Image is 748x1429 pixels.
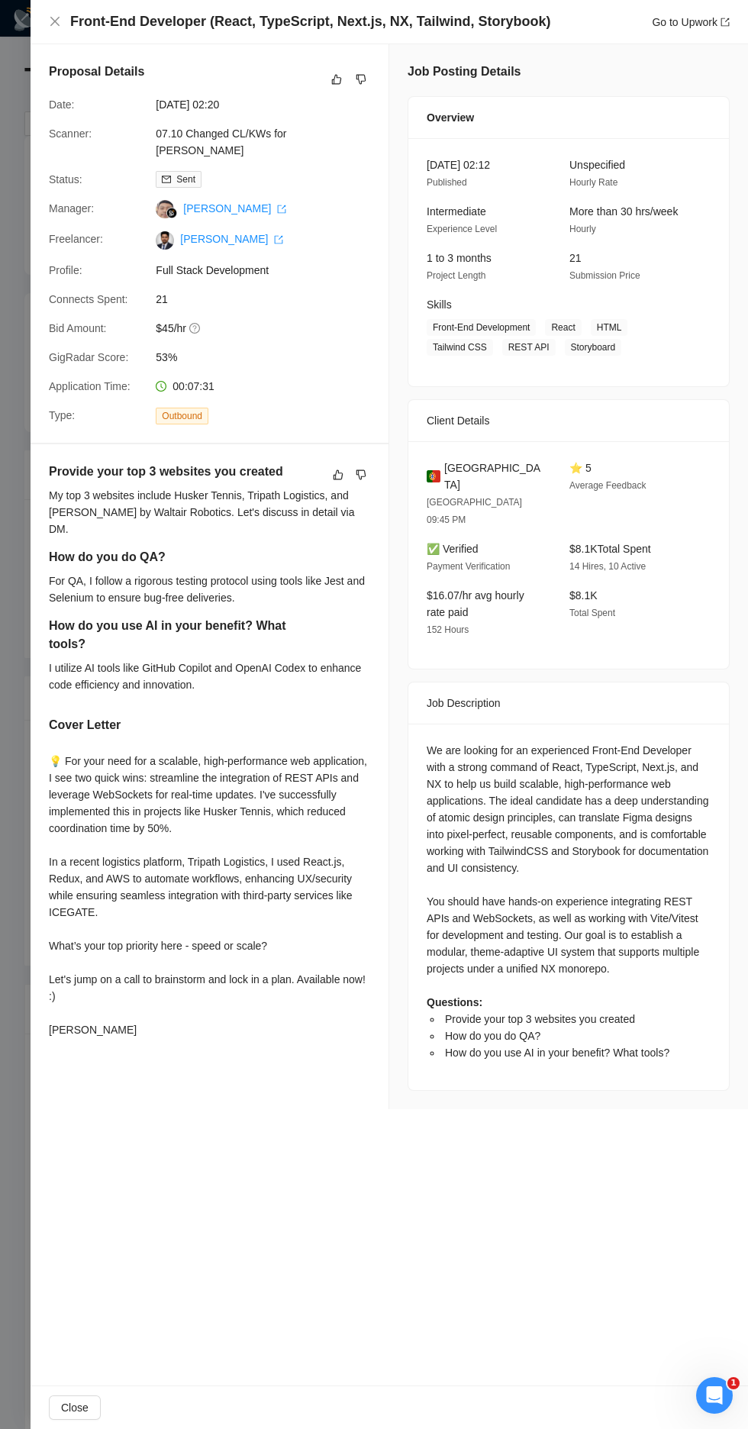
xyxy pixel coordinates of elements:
div: Job Description [427,682,711,724]
span: How do you do QA? [445,1030,540,1042]
span: dislike [356,73,366,85]
h4: Front-End Developer (React, TypeScript, Next.js, NX, Tailwind, Storybook) [70,12,550,31]
span: Published [427,177,467,188]
span: Application Time: [49,380,131,392]
button: Close [49,15,61,28]
h5: Proposal Details [49,63,144,81]
span: Profile: [49,264,82,276]
span: clock-circle [156,381,166,392]
span: ✅ Verified [427,543,479,555]
span: 53% [156,349,385,366]
span: close [49,15,61,27]
span: Tailwind CSS [427,339,493,356]
span: Front-End Development [427,319,536,336]
span: Full Stack Development [156,262,385,279]
strong: Questions: [427,996,482,1008]
span: 21 [569,252,582,264]
span: dislike [356,469,366,481]
span: HTML [591,319,628,336]
span: How do you use AI in your benefit? What tools? [445,1047,669,1059]
span: Provide your top 3 websites you created [445,1013,635,1025]
button: dislike [352,70,370,89]
span: More than 30 hrs/week [569,205,678,218]
span: ⭐ 5 [569,462,592,474]
span: 14 Hires, 10 Active [569,561,646,572]
span: Unspecified [569,159,625,171]
h5: Job Posting Details [408,63,521,81]
span: Hourly Rate [569,177,617,188]
span: Freelancer: [49,233,103,245]
span: question-circle [189,322,202,334]
a: 07.10 Changed CL/KWs for [PERSON_NAME] [156,127,286,156]
span: 1 to 3 months [427,252,492,264]
span: Experience Level [427,224,497,234]
span: Intermediate [427,205,486,218]
span: Bid Amount: [49,322,107,334]
span: 1 [727,1377,740,1389]
h5: Provide your top 3 websites you created [49,463,322,481]
h5: How do you use AI in your benefit? What tools? [49,617,322,653]
span: export [277,205,286,214]
h5: Cover Letter [49,716,121,734]
button: like [327,70,346,89]
button: like [329,466,347,484]
iframe: Intercom live chat [696,1377,733,1414]
span: like [331,73,342,85]
div: For QA, I follow a rigorous testing protocol using tools like Jest and Selenium to ensure bug-fre... [49,573,370,606]
div: Client Details [427,400,711,441]
span: [DATE] 02:12 [427,159,490,171]
span: Date: [49,98,74,111]
div: My top 3 websites include Husker Tennis, Tripath Logistics, and [PERSON_NAME] by Waltair Robotics... [49,487,370,537]
span: Hourly [569,224,596,234]
span: Submission Price [569,270,640,281]
span: Total Spent [569,608,615,618]
span: Skills [427,298,452,311]
span: GigRadar Score: [49,351,128,363]
a: [PERSON_NAME] export [180,233,283,245]
span: Project Length [427,270,485,281]
span: Type: [49,409,75,421]
span: [DATE] 02:20 [156,96,385,113]
span: Storyboard [565,339,622,356]
span: like [333,469,343,481]
span: Scanner: [49,127,92,140]
a: [PERSON_NAME] export [183,202,286,215]
button: dislike [352,466,370,484]
span: $16.07/hr avg hourly rate paid [427,589,524,618]
span: React [545,319,581,336]
h5: How do you do QA? [49,548,322,566]
span: Sent [176,174,195,185]
span: Average Feedback [569,480,646,491]
span: Payment Verification [427,561,510,572]
img: c1nrCZW-5O1cqDoFHo_Xz-MnZy_1n7AANUNe4nlxuVeg31ZSGucUI1M07LWjpjBHA9 [156,231,174,250]
a: Go to Upworkexport [652,16,730,28]
img: gigradar-bm.png [166,208,177,218]
span: Status: [49,173,82,185]
span: export [274,235,283,244]
span: Connects Spent: [49,293,128,305]
span: $8.1K Total Spent [569,543,651,555]
div: We are looking for an experienced Front-End Developer with a strong command of React, TypeScript,... [427,742,711,1061]
span: 21 [156,291,385,308]
span: Manager: [49,202,94,215]
span: Outbound [156,408,208,424]
button: Close [49,1395,101,1420]
span: Close [61,1399,89,1416]
span: $8.1K [569,589,598,602]
span: 00:07:31 [172,380,214,392]
span: [GEOGRAPHIC_DATA] [444,460,545,493]
span: $45/hr [156,320,385,337]
div: 💡 For your need for a scalable, high-performance web application, I see two quick wins: streamlin... [49,753,370,1038]
span: REST API [502,339,556,356]
span: Overview [427,109,474,126]
span: export [721,18,730,27]
div: I utilize AI tools like GitHub Copilot and OpenAI Codex to enhance code efficiency and innovation. [49,660,370,693]
img: 🇵🇹 [427,468,440,485]
span: [GEOGRAPHIC_DATA] 09:45 PM [427,497,522,525]
span: mail [162,175,171,184]
span: 152 Hours [427,624,469,635]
